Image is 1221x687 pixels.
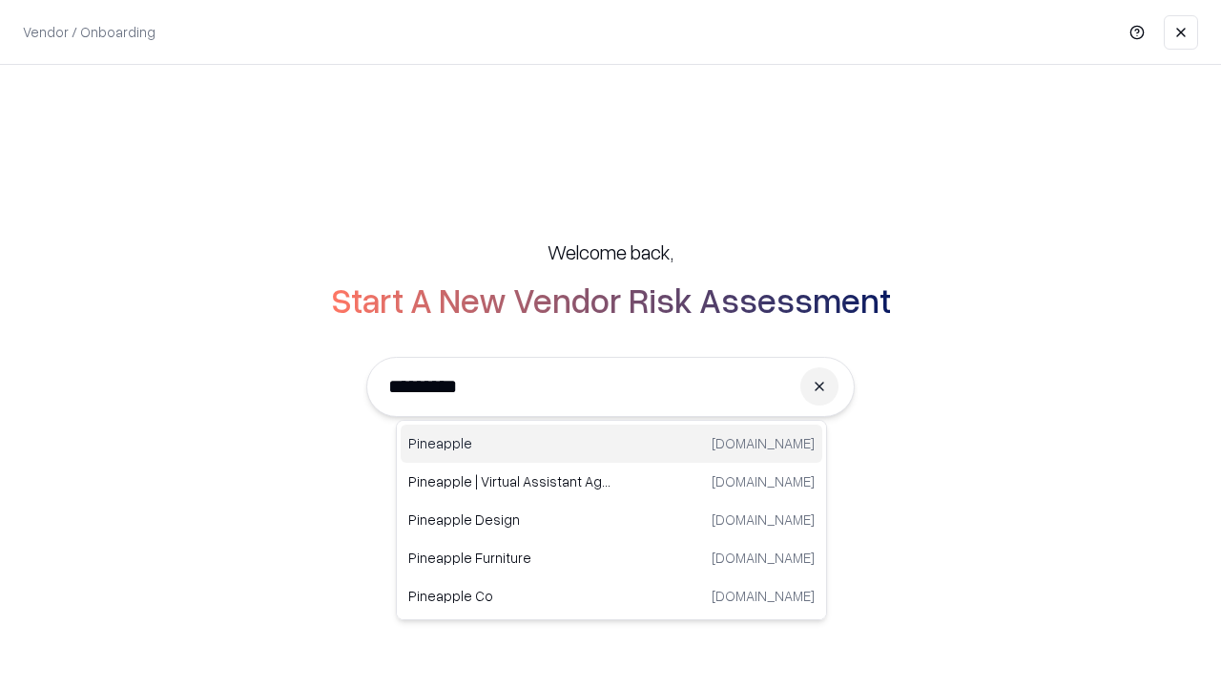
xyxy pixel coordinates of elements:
p: Pineapple Furniture [408,548,611,568]
p: [DOMAIN_NAME] [712,433,815,453]
h2: Start A New Vendor Risk Assessment [331,281,891,319]
p: [DOMAIN_NAME] [712,510,815,530]
div: Suggestions [396,420,827,620]
p: [DOMAIN_NAME] [712,471,815,491]
p: Vendor / Onboarding [23,22,155,42]
h5: Welcome back, [548,239,673,265]
p: Pineapple Co [408,586,611,606]
p: [DOMAIN_NAME] [712,548,815,568]
p: Pineapple | Virtual Assistant Agency [408,471,611,491]
p: Pineapple Design [408,510,611,530]
p: Pineapple [408,433,611,453]
p: [DOMAIN_NAME] [712,586,815,606]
